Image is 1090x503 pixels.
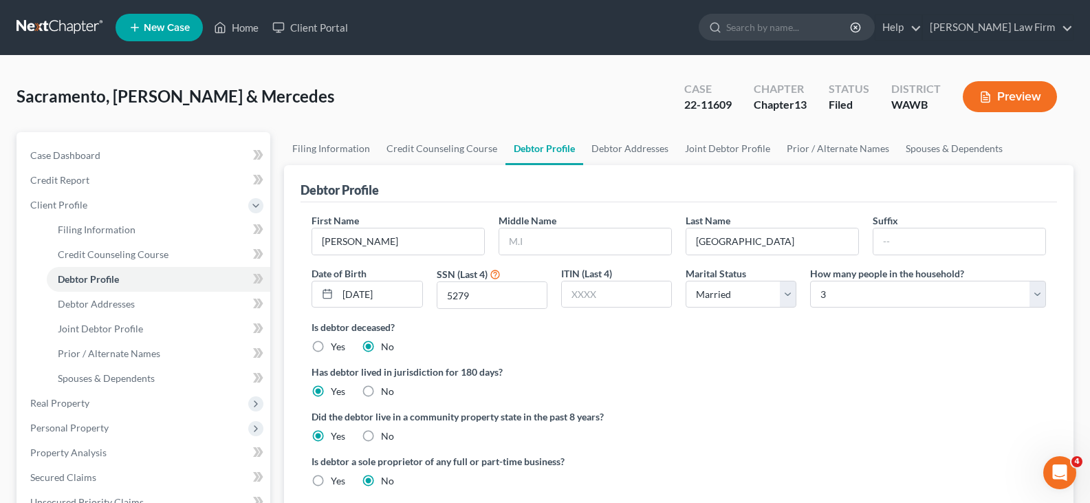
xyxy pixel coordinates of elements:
[778,132,897,165] a: Prior / Alternate Names
[437,267,488,281] label: SSN (Last 4)
[810,266,964,281] label: How many people in the household?
[381,385,394,398] label: No
[561,266,612,281] label: ITIN (Last 4)
[505,132,583,165] a: Debtor Profile
[58,372,155,384] span: Spouses & Dependents
[381,340,394,354] label: No
[499,228,671,255] input: M.I
[312,228,484,255] input: --
[312,213,359,228] label: First Name
[284,132,378,165] a: Filing Information
[754,81,807,97] div: Chapter
[562,281,671,308] input: XXXX
[17,86,334,106] span: Sacramento, [PERSON_NAME] & Mercedes
[19,143,270,168] a: Case Dashboard
[499,213,556,228] label: Middle Name
[47,317,270,341] a: Joint Debtor Profile
[30,149,100,161] span: Case Dashboard
[1043,456,1076,489] iframe: Intercom live chat
[686,228,858,255] input: --
[891,81,941,97] div: District
[829,97,869,113] div: Filed
[684,81,732,97] div: Case
[58,224,135,235] span: Filing Information
[583,132,677,165] a: Debtor Addresses
[686,266,746,281] label: Marital Status
[891,97,941,113] div: WAWB
[829,81,869,97] div: Status
[312,266,367,281] label: Date of Birth
[30,422,109,434] span: Personal Property
[58,347,160,359] span: Prior / Alternate Names
[331,474,345,488] label: Yes
[873,213,898,228] label: Suffix
[381,429,394,443] label: No
[47,242,270,267] a: Credit Counseling Course
[794,98,807,111] span: 13
[338,281,422,308] input: MM/DD/YYYY
[381,474,394,488] label: No
[677,132,778,165] a: Joint Debtor Profile
[58,323,143,334] span: Joint Debtor Profile
[47,217,270,242] a: Filing Information
[875,15,922,40] a: Help
[684,97,732,113] div: 22-11609
[30,397,89,409] span: Real Property
[726,14,852,40] input: Search by name...
[47,366,270,391] a: Spouses & Dependents
[30,447,107,458] span: Property Analysis
[312,409,1046,424] label: Did the debtor live in a community property state in the past 8 years?
[19,168,270,193] a: Credit Report
[30,199,87,211] span: Client Profile
[331,429,345,443] label: Yes
[312,454,672,469] label: Is debtor a sole proprietor of any full or part-time business?
[207,15,265,40] a: Home
[47,341,270,366] a: Prior / Alternate Names
[265,15,355,40] a: Client Portal
[437,282,547,308] input: XXXX
[923,15,1073,40] a: [PERSON_NAME] Law Firm
[58,273,119,285] span: Debtor Profile
[754,97,807,113] div: Chapter
[144,23,190,33] span: New Case
[30,174,89,186] span: Credit Report
[312,365,1046,379] label: Has debtor lived in jurisdiction for 180 days?
[30,471,96,483] span: Secured Claims
[312,320,1046,334] label: Is debtor deceased?
[58,248,168,260] span: Credit Counseling Course
[1071,456,1082,467] span: 4
[19,465,270,490] a: Secured Claims
[873,228,1045,255] input: --
[331,385,345,398] label: Yes
[331,340,345,354] label: Yes
[963,81,1057,112] button: Preview
[686,213,730,228] label: Last Name
[301,182,379,198] div: Debtor Profile
[897,132,1011,165] a: Spouses & Dependents
[47,267,270,292] a: Debtor Profile
[19,440,270,465] a: Property Analysis
[378,132,505,165] a: Credit Counseling Course
[58,298,135,310] span: Debtor Addresses
[47,292,270,317] a: Debtor Addresses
